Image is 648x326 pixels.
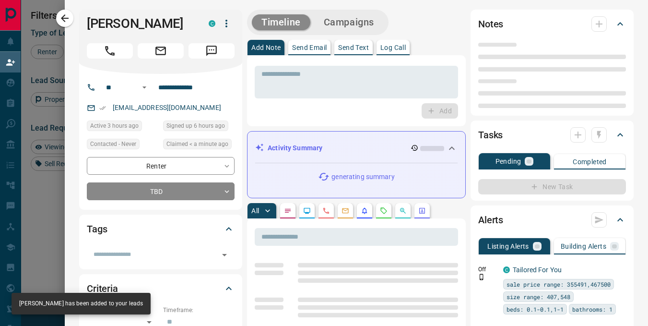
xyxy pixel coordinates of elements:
h2: Tasks [478,127,503,143]
div: Sat Sep 13 2025 [163,121,235,134]
p: Log Call [380,44,406,51]
h2: Tags [87,221,107,237]
svg: Listing Alerts [361,207,368,215]
p: Activity Summary [268,143,322,153]
p: Off [478,265,497,274]
p: Completed [573,158,607,165]
h1: [PERSON_NAME] [87,16,194,31]
p: Send Email [292,44,327,51]
span: Call [87,43,133,59]
span: Claimed < a minute ago [166,139,228,149]
button: Campaigns [314,14,384,30]
div: Tags [87,217,235,241]
svg: Calls [322,207,330,215]
a: [EMAIL_ADDRESS][DOMAIN_NAME] [113,104,221,111]
span: Message [189,43,235,59]
p: generating summary [331,172,394,182]
div: TBD [87,182,235,200]
span: size range: 407,548 [507,292,570,302]
span: bathrooms: 1 [572,304,613,314]
span: sale price range: 355491,467500 [507,279,611,289]
svg: Requests [380,207,388,215]
svg: Agent Actions [418,207,426,215]
button: Timeline [252,14,310,30]
button: Open [139,82,150,93]
p: Pending [495,158,521,165]
div: condos.ca [503,266,510,273]
div: Tasks [478,123,626,146]
svg: Opportunities [399,207,407,215]
div: Sun Sep 14 2025 [163,139,235,152]
div: Criteria [87,277,235,300]
p: Building Alerts [561,243,606,250]
svg: Email Verified [99,105,106,111]
p: Send Text [338,44,369,51]
svg: Emails [342,207,349,215]
div: Alerts [478,208,626,231]
div: condos.ca [209,20,215,27]
h2: Alerts [478,212,503,228]
span: Signed up 6 hours ago [166,121,225,131]
p: Timeframe: [163,306,235,314]
p: All [251,207,259,214]
span: Email [138,43,184,59]
svg: Lead Browsing Activity [303,207,311,215]
h2: Criteria [87,281,118,296]
p: Add Note [251,44,281,51]
svg: Push Notification Only [478,274,485,280]
span: beds: 0.1-0.1,1-1 [507,304,564,314]
div: [PERSON_NAME] has been added to your leads [19,296,143,312]
div: Notes [478,12,626,36]
span: Active 3 hours ago [90,121,139,131]
span: Contacted - Never [90,139,136,149]
p: Listing Alerts [487,243,529,250]
div: Activity Summary [255,139,458,157]
div: Sat Sep 13 2025 [87,121,158,134]
button: Open [218,248,231,262]
a: Tailored For You [513,266,562,274]
h2: Notes [478,16,503,32]
div: Renter [87,157,235,175]
svg: Notes [284,207,292,215]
